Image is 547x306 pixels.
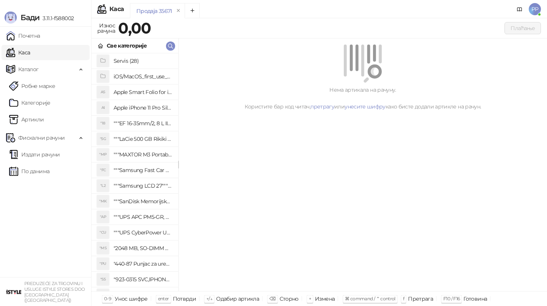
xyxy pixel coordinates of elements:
div: Претрага [408,294,433,304]
div: Унос шифре [115,294,148,304]
div: "5G [97,133,109,145]
a: Робне марке [9,78,55,94]
h4: "923-0448 SVC,IPHONE,TOURQUE DRIVER KIT .65KGF- CM Šrafciger " [114,289,172,301]
h4: iOS/MacOS_first_use_assistance (4) [114,70,172,83]
span: ⌘ command / ⌃ control [345,296,395,301]
a: По данима [9,164,49,179]
a: Документација [514,3,526,15]
strong: 0,00 [118,19,151,37]
div: "MP [97,148,109,161]
h4: "440-87 Punjac za uredjaje sa micro USB portom 4/1, Stand." [114,258,172,270]
div: "FC [97,164,109,176]
a: Каса [6,45,30,60]
span: enter [158,296,169,301]
div: Износ рачуна [96,21,117,36]
h4: """UPS CyberPower UT650EG, 650VA/360W , line-int., s_uko, desktop""" [114,226,172,239]
a: унесите шифру [345,103,386,110]
a: претрагу [310,103,334,110]
button: remove [174,8,183,14]
h4: "923-0315 SVC,IPHONE 5/5S BATTERY REMOVAL TRAY Držač za iPhone sa kojim se otvara display [114,273,172,285]
h4: """EF 16-35mm/2, 8 L III USM""" [114,117,172,129]
div: "SD [97,289,109,301]
h4: """Samsung Fast Car Charge Adapter, brzi auto punja_, boja crna""" [114,164,172,176]
a: ArtikliАртикли [9,112,44,127]
div: Све категорије [107,41,147,50]
img: Logo [5,11,17,24]
button: Плаћање [504,22,541,34]
span: Бади [21,13,40,22]
a: Издати рачуни [9,147,60,162]
div: AI [97,102,109,114]
h4: """LaCie 500 GB Rikiki USB 3.0 / Ultra Compact & Resistant aluminum / USB 3.0 / 2.5""""""" [114,133,172,145]
div: "AP [97,211,109,223]
span: PP [529,3,541,15]
span: 0-9 [104,296,111,301]
span: 3.11.1-f588002 [40,15,74,22]
div: Каса [109,6,124,12]
h4: """Samsung LCD 27"""" C27F390FHUXEN""" [114,180,172,192]
h4: Apple Smart Folio for iPad mini (A17 Pro) - Sage [114,86,172,98]
img: 64x64-companyLogo-77b92cf4-9946-4f36-9751-bf7bb5fd2c7d.png [6,284,21,300]
a: Категорије [9,95,51,110]
div: Сторно [280,294,299,304]
div: "PU [97,258,109,270]
div: "18 [97,117,109,129]
div: "MS [97,242,109,254]
div: Продаја 35671 [136,7,172,15]
span: F10 / F16 [443,296,460,301]
div: "CU [97,226,109,239]
span: Каталог [18,62,39,77]
h4: """SanDisk Memorijska kartica 256GB microSDXC sa SD adapterom SDSQXA1-256G-GN6MA - Extreme PLUS, ... [114,195,172,207]
div: Потврди [173,294,196,304]
small: PREDUZEĆE ZA TRGOVINU I USLUGE ISTYLE STORES DOO [GEOGRAPHIC_DATA] ([GEOGRAPHIC_DATA]) [24,281,85,303]
div: "MK [97,195,109,207]
div: AS [97,86,109,98]
div: "S5 [97,273,109,285]
div: Готовина [463,294,487,304]
span: Фискални рачуни [18,130,65,145]
a: Почетна [6,28,40,43]
span: ⌫ [269,296,275,301]
div: grid [92,53,178,291]
h4: """MAXTOR M3 Portable 2TB 2.5"""" crni eksterni hard disk HX-M201TCB/GM""" [114,148,172,161]
span: + [309,296,311,301]
span: f [403,296,404,301]
div: Измена [315,294,335,304]
div: Нема артикала на рачуну. Користите бар код читач, или како бисте додали артикле на рачун. [188,86,538,111]
div: "L2 [97,180,109,192]
span: ↑/↓ [206,296,212,301]
h4: "2048 MB, SO-DIMM DDRII, 667 MHz, Napajanje 1,8 0,1 V, Latencija CL5" [114,242,172,254]
h4: Apple iPhone 11 Pro Silicone Case - Black [114,102,172,114]
div: Одабир артикла [216,294,259,304]
h4: """UPS APC PM5-GR, Essential Surge Arrest,5 utic_nica""" [114,211,172,223]
h4: Servis (28) [114,55,172,67]
button: Add tab [185,3,200,18]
